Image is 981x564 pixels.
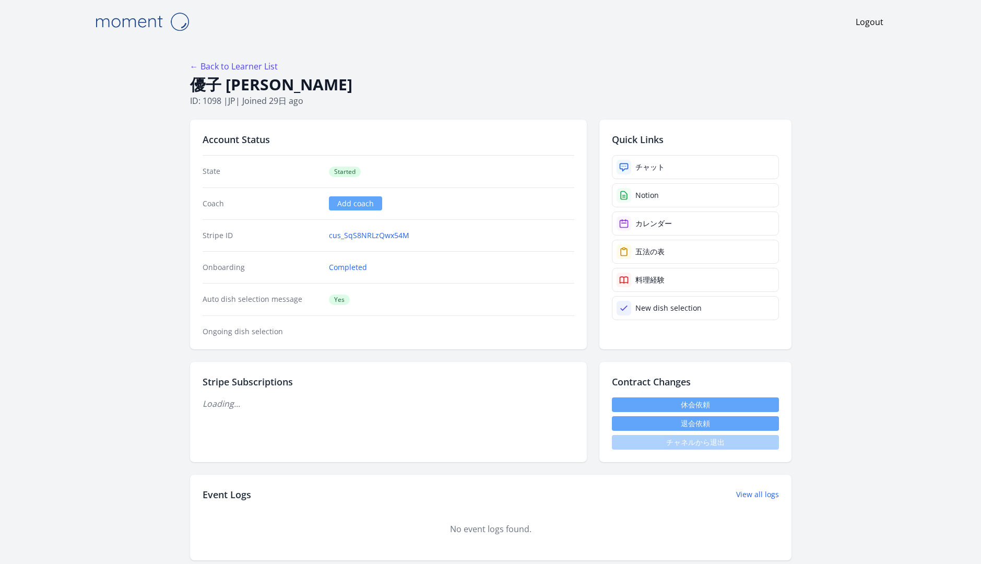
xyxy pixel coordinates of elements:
[612,268,779,292] a: 料理経験
[635,246,665,257] div: 五法の表
[612,397,779,412] a: 休会依頼
[203,294,321,305] dt: Auto dish selection message
[635,190,659,201] div: Notion
[203,262,321,273] dt: Onboarding
[635,218,672,229] div: カレンダー
[329,196,382,210] a: Add coach
[90,8,194,35] img: Moment
[190,61,278,72] a: ← Back to Learner List
[612,374,779,389] h2: Contract Changes
[612,240,779,264] a: 五法の表
[203,397,574,410] p: Loading...
[203,326,321,337] dt: Ongoing dish selection
[203,166,321,177] dt: State
[612,132,779,147] h2: Quick Links
[203,487,251,502] h2: Event Logs
[203,132,574,147] h2: Account Status
[612,435,779,450] span: チャネルから退出
[190,75,791,95] h1: 優子 [PERSON_NAME]
[203,523,779,535] div: No event logs found.
[856,16,883,28] a: Logout
[329,230,409,241] a: cus_SqS8NRLzQwx54M
[612,183,779,207] a: Notion
[228,95,235,107] span: jp
[635,275,665,285] div: 料理経験
[329,262,367,273] a: Completed
[612,296,779,320] a: New dish selection
[612,416,779,431] button: 退会依頼
[635,162,665,172] div: チャット
[329,295,350,305] span: Yes
[612,211,779,236] a: カレンダー
[190,95,791,107] p: ID: 1098 | | Joined 29日 ago
[203,198,321,209] dt: Coach
[203,374,574,389] h2: Stripe Subscriptions
[203,230,321,241] dt: Stripe ID
[736,489,779,500] a: View all logs
[635,303,702,313] div: New dish selection
[329,167,361,177] span: Started
[612,155,779,179] a: チャット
